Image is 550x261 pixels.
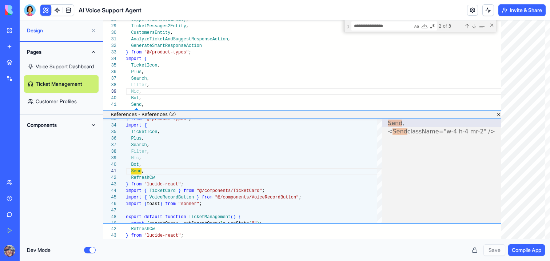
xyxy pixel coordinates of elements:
[139,162,142,167] span: ,
[131,50,142,55] span: from
[103,122,116,129] div: 34
[147,149,150,154] span: ,
[103,220,116,227] div: 49
[142,69,144,75] span: ,
[103,23,116,29] div: 29
[131,169,142,174] span: Send
[157,129,160,134] span: ,
[131,149,147,154] span: Filter
[144,50,188,55] span: "@/product-types"
[131,102,142,107] span: Send
[131,30,170,35] span: CustomersEntity
[147,142,150,148] span: ,
[103,168,116,174] div: 41
[126,188,142,193] span: import
[498,4,546,16] button: Invite & Share
[131,83,147,88] span: Filter
[382,119,501,224] div: References
[231,214,233,220] span: (
[160,201,163,206] span: }
[131,89,139,94] span: Mic
[131,142,147,148] span: Search
[137,111,176,119] span: References (2)
[131,226,155,232] span: RefreshCw
[103,181,116,188] div: 43
[196,195,199,200] span: }
[103,155,116,161] div: 39
[103,88,116,95] div: 39
[508,244,545,256] button: Compile App
[382,119,501,127] div: Send, in 1 on line 41 at column 3
[27,246,51,254] label: Dev Mode
[79,6,142,15] span: AI Voice Support Agent
[103,161,116,168] div: 40
[131,233,142,238] span: from
[126,214,142,220] span: export
[147,83,150,88] span: ,
[170,30,173,35] span: ,
[103,56,116,62] div: 34
[150,195,194,200] span: VoiceRecordButton
[131,43,202,48] span: GenerateSmartResponseAction
[186,24,189,29] span: ,
[202,195,212,200] span: from
[142,102,144,107] span: ,
[131,129,157,134] span: TicketIcon
[478,22,486,30] div: Find in Selection (⌥⌘L)
[103,69,116,75] div: 36
[131,69,142,75] span: Plus
[489,22,495,28] div: Close (Escape)
[147,76,150,81] span: ,
[220,221,223,226] span: ]
[103,201,116,207] div: 46
[111,111,137,119] span: References
[388,128,495,135] span: < className="w-4 h-4 mr-2" />
[144,56,147,61] span: {
[178,188,181,193] span: }
[344,20,496,32] div: Find / Replace
[131,76,147,81] span: Search
[382,127,501,136] div: <Send className="w-4 h-4 mr-2" /> in 1 on line 548 at column 22
[147,201,160,206] span: toast
[103,36,116,43] div: 31
[103,49,116,56] div: 33
[103,82,116,88] div: 38
[438,21,463,31] div: 2 of 3
[413,23,420,30] div: Match Case (⌥⌘C)
[103,75,116,82] div: 37
[131,96,139,101] span: Bot
[471,23,477,29] div: Next Match (Enter)
[131,37,228,42] span: AnalyzeTicketAndSuggestResponseAction
[257,221,259,226] span: )
[144,201,147,206] span: {
[103,135,116,142] div: 36
[103,174,116,181] div: 42
[147,221,150,226] span: [
[131,162,139,167] span: Bot
[103,29,116,36] div: 30
[103,214,116,220] div: 48
[126,195,142,200] span: import
[103,142,116,148] div: 37
[131,156,139,161] span: Mic
[196,188,262,193] span: "@/components/TicketCard"
[388,120,404,127] span: ,
[233,214,236,220] span: )
[259,221,262,226] span: ;
[103,62,116,69] div: 35
[189,214,231,220] span: TicketManagement
[103,207,116,214] div: 47
[126,56,142,61] span: import
[103,188,116,194] div: 44
[392,128,407,135] span: Send
[150,188,176,193] span: TicketCard
[181,182,183,187] span: ;
[126,233,128,238] span: }
[103,95,116,101] div: 40
[495,112,501,117] a: Close
[131,136,142,141] span: Plus
[126,182,128,187] span: }
[4,245,15,257] img: ACg8ocLEedVz9_R751OWApM-2dCAL-aYkyQMwQeNWPGVBW24SB2qGOut=s96-c
[388,120,402,127] span: Send
[150,221,220,226] span: searchQuery, setSearchQuery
